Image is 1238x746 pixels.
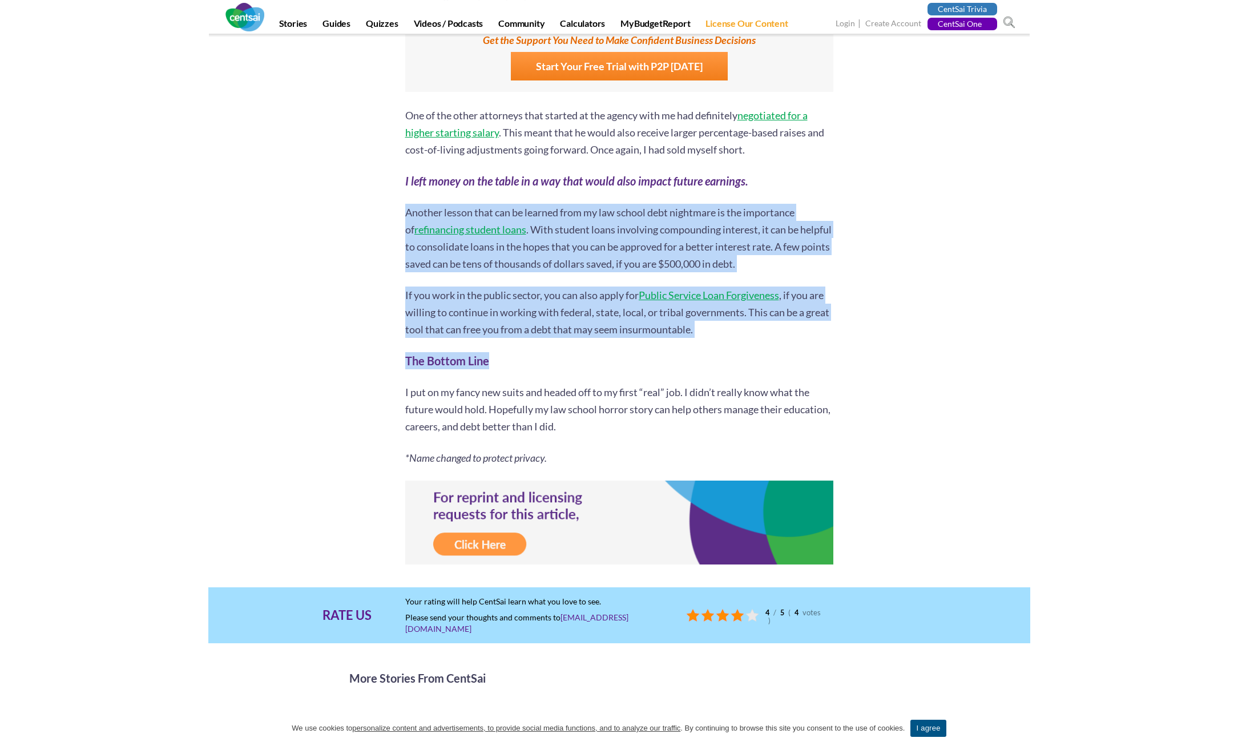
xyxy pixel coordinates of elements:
a: Guides [316,18,357,34]
a: CentSai Trivia [928,3,997,15]
strong: 5 [780,608,784,617]
a: Login [836,18,855,30]
a: Public Service Loan Forgiveness [639,289,779,301]
img: CentSai [225,3,264,31]
strong: 4 [795,608,799,617]
a: Stories [272,18,314,34]
p: One of the other attorneys that started at the agency with me had definitely . This meant that he... [405,107,833,158]
span: ( [785,608,793,617]
span: / [771,608,779,617]
h2: More Stories From CentSai [349,670,889,687]
a: Create Account [865,18,921,30]
p: If you work in the public sector, you can also apply for , if you are willing to continue in work... [405,287,833,338]
label: Get the Support You Need to Make Confident Business Decisions [411,31,828,49]
a: Community [491,18,551,34]
strong: 4 [765,608,769,617]
a: [EMAIL_ADDRESS][DOMAIN_NAME] [405,612,628,634]
p: I put on my fancy new suits and headed off to my first “real” job. I didn’t really know what the ... [405,384,833,435]
strong: The Bottom Line [405,354,489,368]
a: refinancing student loans [414,223,526,236]
a: I agree [1218,723,1229,734]
span: We use cookies to . By continuing to browse this site you consent to the use of cookies. [292,723,905,734]
img: Cnt-Lic-Banner-Desktop.png [405,481,833,564]
a: Start Your Free Trial with P2P [DATE] [511,52,728,80]
span: ) [765,616,773,625]
span: votes [800,608,824,617]
a: negotiated for a higher starting salary [405,109,808,139]
span: | [857,17,864,30]
em: *Name changed to protect privacy. [405,451,547,464]
span: Your rating will help CentSai learn what you love to see. [405,593,687,609]
u: personalize content and advertisements, to provide social media functions, and to analyze our tra... [352,724,680,732]
a: I agree [910,720,946,737]
a: License Our Content [699,18,795,34]
a: CentSai One [928,18,997,30]
strong: I left money on the table in a way that would also impact future earnings. [405,174,748,188]
span: Please send your thoughts and comments to [405,609,687,638]
a: Videos / Podcasts [407,18,490,34]
a: MyBudgetReport [614,18,697,34]
a: Quizzes [359,18,405,34]
a: Calculators [553,18,612,34]
p: Another lesson that can be learned from my law school debt nightmare is the importance of . With ... [405,204,833,272]
label: RATE US [322,606,372,624]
